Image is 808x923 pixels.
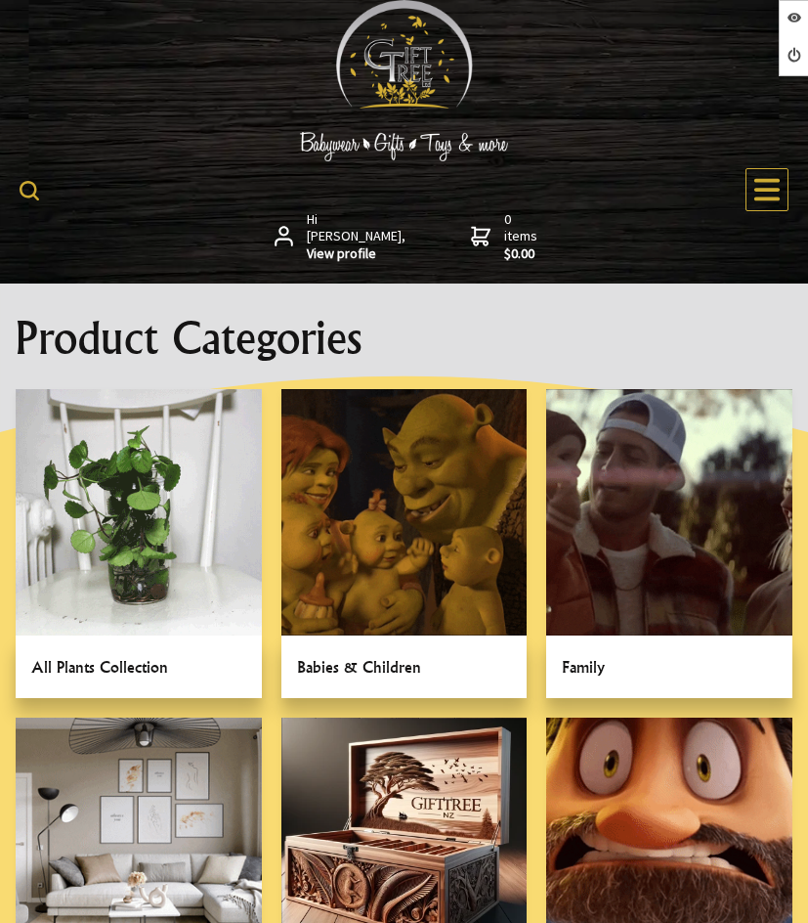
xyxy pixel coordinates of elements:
strong: View profile [307,245,407,263]
a: 0 items$0.00 [471,211,541,263]
span: Hi [PERSON_NAME], [307,211,407,263]
h1: Product Categories [16,315,792,362]
strong: $0.00 [504,245,541,263]
img: Babywear - Gifts - Toys & more [258,132,551,161]
a: Hi [PERSON_NAME],View profile [275,211,408,263]
span: 0 items [504,210,541,263]
img: product search [20,181,39,200]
